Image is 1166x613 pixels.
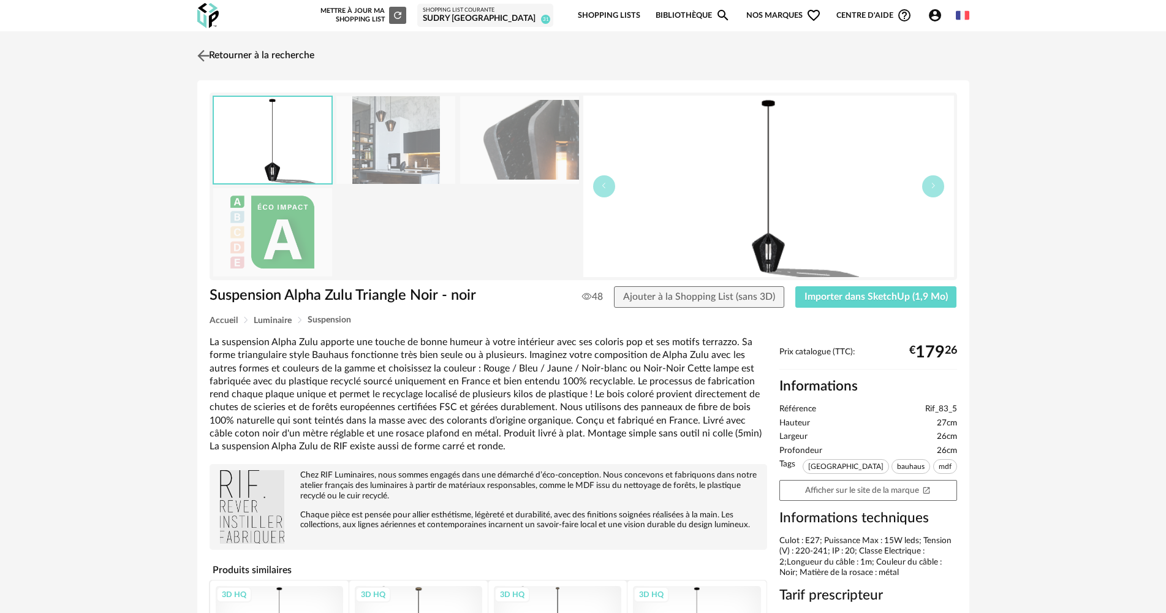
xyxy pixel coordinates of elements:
span: Accueil [210,316,238,325]
h2: Informations [779,378,957,395]
div: Breadcrumb [210,316,957,325]
div: 3D HQ [634,587,669,603]
div: Shopping List courante [423,7,548,14]
div: Prix catalogue (TTC): [779,347,957,370]
button: Ajouter à la Shopping List (sans 3D) [614,286,784,308]
span: Largeur [779,432,808,443]
p: Chez RIF Luminaires, nous sommes engagés dans une démarché d’éco-conception. Nous concevons et fa... [216,470,761,501]
a: Retourner à la recherche [194,42,314,69]
img: fr [956,9,969,22]
a: BibliothèqueMagnify icon [656,1,730,30]
span: mdf [933,459,957,474]
span: Open In New icon [922,485,931,494]
p: Chaque pièce est pensée pour allier esthétisme, légèreté et durabilité, avec des finitions soigné... [216,510,761,531]
span: Nos marques [746,1,821,30]
img: OXP [197,3,219,28]
img: thumbnail.png [214,97,331,183]
span: 31 [541,15,550,24]
span: Magnify icon [716,8,730,23]
div: La suspension Alpha Zulu apporte une touche de bonne humeur à votre intérieur avec ses coloris po... [210,336,767,453]
div: 3D HQ [216,587,252,603]
span: 26cm [937,432,957,443]
span: Profondeur [779,446,822,457]
div: SUDRY [GEOGRAPHIC_DATA] [423,13,548,25]
div: 3D HQ [494,587,530,603]
span: Référence [779,404,816,415]
a: Shopping List courante SUDRY [GEOGRAPHIC_DATA] 31 [423,7,548,25]
span: Account Circle icon [928,8,942,23]
h1: Suspension Alpha Zulu Triangle Noir - noir [210,286,514,305]
img: svg+xml;base64,PHN2ZyB3aWR0aD0iMjQiIGhlaWdodD0iMjQiIHZpZXdCb3g9IjAgMCAyNCAyNCIgZmlsbD0ibm9uZSIgeG... [194,47,212,64]
span: Luminaire [254,316,292,325]
div: Culot : E27; Puissance Max : 15W leds; Tension (V) : 220-241; IP : 20; Classe Electrique : 2;Long... [779,536,957,579]
span: Rif_83_5 [925,404,957,415]
h3: Informations techniques [779,509,957,527]
span: 179 [915,348,945,357]
span: Suspension [308,316,351,324]
span: [GEOGRAPHIC_DATA] [803,459,889,474]
span: Help Circle Outline icon [897,8,912,23]
span: bauhaus [892,459,930,474]
button: Importer dans SketchUp (1,9 Mo) [795,286,957,308]
h4: Produits similaires [210,561,767,579]
span: 48 [582,291,603,303]
img: thumbnail.png [583,96,954,277]
div: Mettre à jour ma Shopping List [318,7,406,24]
img: brand logo [216,470,289,544]
div: 3D HQ [355,587,391,603]
img: image_1920 [460,96,579,184]
span: Refresh icon [392,12,403,18]
span: Hauteur [779,418,810,429]
a: Shopping Lists [578,1,640,30]
span: Ajouter à la Shopping List (sans 3D) [623,292,775,302]
span: Importer dans SketchUp (1,9 Mo) [804,292,948,302]
a: Afficher sur le site de la marqueOpen In New icon [779,480,957,501]
img: Suspension%20Alpha%20Zulu%20Triangle [336,96,455,184]
h3: Tarif prescripteur [779,587,957,604]
span: 27cm [937,418,957,429]
span: Heart Outline icon [806,8,821,23]
span: Tags [779,459,795,477]
div: € 26 [909,348,957,357]
img: image_1920 [213,188,332,276]
span: Account Circle icon [928,8,948,23]
span: 26cm [937,446,957,457]
span: Centre d'aideHelp Circle Outline icon [836,8,912,23]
